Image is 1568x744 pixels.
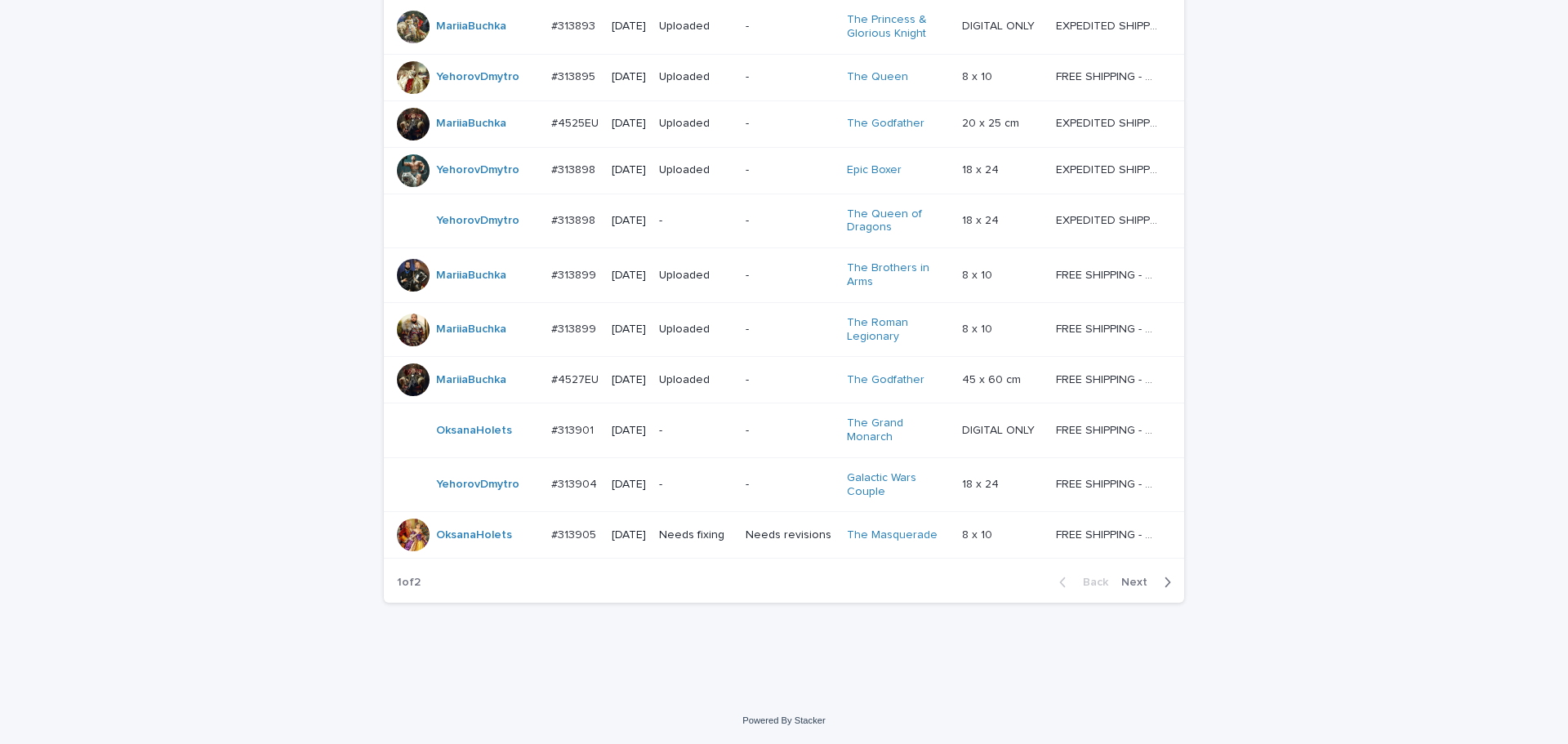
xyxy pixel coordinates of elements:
p: 18 x 24 [962,474,1002,492]
p: #313895 [551,67,599,84]
a: The Godfather [847,117,924,131]
p: DIGITAL ONLY [962,16,1038,33]
p: [DATE] [612,269,646,283]
p: EXPEDITED SHIPPING - preview in 1-2 business day; delivery up to 5 days after your approval [1056,114,1161,131]
a: YehorovDmytro [436,214,519,228]
a: The Godfather [847,373,924,387]
a: YehorovDmytro [436,478,519,492]
p: 45 x 60 cm [962,370,1024,387]
p: EXPEDITED SHIPPING - preview in 1 business day; delivery up to 5 business days after your approval. [1056,160,1161,177]
a: The Queen [847,70,908,84]
p: - [746,478,833,492]
tr: MariiaBuchka #4527EU#4527EU [DATE]Uploaded-The Godfather 45 x 60 cm45 x 60 cm FREE SHIPPING - pre... [384,357,1184,403]
a: MariiaBuchka [436,373,506,387]
p: [DATE] [612,373,646,387]
p: #313905 [551,525,599,542]
p: Uploaded [659,323,733,336]
tr: YehorovDmytro #313898#313898 [DATE]Uploaded-Epic Boxer 18 x 2418 x 24 EXPEDITED SHIPPING - previe... [384,147,1184,194]
p: 8 x 10 [962,319,996,336]
p: #313893 [551,16,599,33]
a: MariiaBuchka [436,323,506,336]
p: EXPEDITED SHIPPING - preview in 1 business day; delivery up to 5 business days after your approval. [1056,211,1161,228]
p: 8 x 10 [962,265,996,283]
p: 20 x 25 cm [962,114,1022,131]
p: #313899 [551,265,599,283]
tr: OksanaHolets #313901#313901 [DATE]--The Grand Monarch DIGITAL ONLYDIGITAL ONLY FREE SHIPPING - pr... [384,403,1184,458]
tr: MariiaBuchka #313899#313899 [DATE]Uploaded-The Roman Legionary 8 x 108 x 10 FREE SHIPPING - previ... [384,302,1184,357]
p: FREE SHIPPING - preview in 1-2 business days, after your approval delivery will take 5-10 b.d. [1056,474,1161,492]
p: Uploaded [659,70,733,84]
p: - [746,20,833,33]
p: Needs revisions [746,528,833,542]
p: 8 x 10 [962,67,996,84]
tr: MariiaBuchka #4525EU#4525EU [DATE]Uploaded-The Godfather 20 x 25 cm20 x 25 cm EXPEDITED SHIPPING ... [384,100,1184,147]
p: - [659,424,733,438]
a: MariiaBuchka [436,20,506,33]
a: The Brothers in Arms [847,261,949,289]
p: 8 x 10 [962,525,996,542]
a: The Grand Monarch [847,417,949,444]
p: [DATE] [612,323,646,336]
p: 1 of 2 [384,563,434,603]
a: The Masquerade [847,528,938,542]
p: [DATE] [612,214,646,228]
a: OksanaHolets [436,424,512,438]
tr: YehorovDmytro #313904#313904 [DATE]--Galactic Wars Couple 18 x 2418 x 24 FREE SHIPPING - preview ... [384,457,1184,512]
p: Uploaded [659,373,733,387]
p: #313901 [551,421,597,438]
p: FREE SHIPPING - preview in 1-2 business days, after your approval delivery will take 5-10 b.d. [1056,525,1161,542]
p: [DATE] [612,70,646,84]
p: [DATE] [612,117,646,131]
a: The Princess & Glorious Knight [847,13,949,41]
tr: OksanaHolets #313905#313905 [DATE]Needs fixingNeeds revisionsThe Masquerade 8 x 108 x 10 FREE SHI... [384,512,1184,559]
p: FREE SHIPPING - preview in 1-2 business days, after your approval delivery will take 5-10 b.d. [1056,319,1161,336]
p: #313899 [551,319,599,336]
p: FREE SHIPPING - preview in 1-2 business days, after your approval delivery will take 5-10 b.d. [1056,265,1161,283]
p: FREE SHIPPING - preview in 1-2 business days, after your approval delivery will take 5-10 b.d. [1056,67,1161,84]
p: - [746,323,833,336]
p: - [746,117,833,131]
p: #313898 [551,211,599,228]
p: [DATE] [612,478,646,492]
p: - [746,424,833,438]
p: - [746,70,833,84]
p: #4527EU [551,370,602,387]
button: Next [1115,575,1184,590]
a: MariiaBuchka [436,117,506,131]
p: DIGITAL ONLY [962,421,1038,438]
p: [DATE] [612,163,646,177]
a: Powered By Stacker [742,715,825,725]
p: Uploaded [659,269,733,283]
p: Uploaded [659,117,733,131]
a: Epic Boxer [847,163,902,177]
span: Next [1121,577,1157,588]
a: Galactic Wars Couple [847,471,949,499]
tr: YehorovDmytro #313898#313898 [DATE]--The Queen of Dragons 18 x 2418 x 24 EXPEDITED SHIPPING - pre... [384,194,1184,248]
a: YehorovDmytro [436,163,519,177]
p: [DATE] [612,424,646,438]
tr: YehorovDmytro #313895#313895 [DATE]Uploaded-The Queen 8 x 108 x 10 FREE SHIPPING - preview in 1-2... [384,54,1184,100]
tr: MariiaBuchka #313899#313899 [DATE]Uploaded-The Brothers in Arms 8 x 108 x 10 FREE SHIPPING - prev... [384,248,1184,303]
a: MariiaBuchka [436,269,506,283]
p: 18 x 24 [962,160,1002,177]
span: Back [1073,577,1108,588]
p: EXPEDITED SHIPPING - preview in 1 business day; delivery up to 5 business days after your approval. [1056,16,1161,33]
p: [DATE] [612,528,646,542]
p: - [659,214,733,228]
p: #313898 [551,160,599,177]
p: - [659,478,733,492]
a: OksanaHolets [436,528,512,542]
a: The Queen of Dragons [847,207,949,235]
p: 18 x 24 [962,211,1002,228]
a: The Roman Legionary [847,316,949,344]
p: #4525EU [551,114,602,131]
p: #313904 [551,474,600,492]
p: Uploaded [659,163,733,177]
button: Back [1046,575,1115,590]
p: [DATE] [612,20,646,33]
a: YehorovDmytro [436,70,519,84]
p: - [746,269,833,283]
p: - [746,373,833,387]
p: - [746,214,833,228]
p: Needs fixing [659,528,733,542]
